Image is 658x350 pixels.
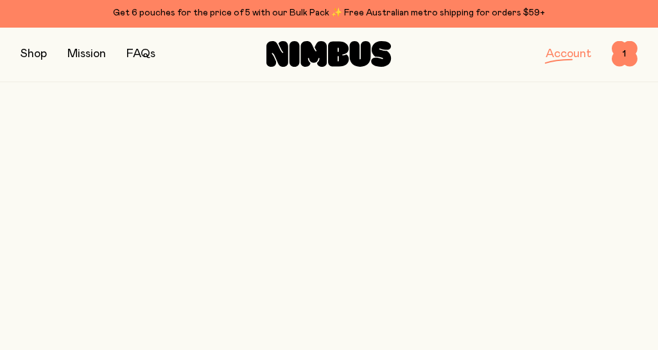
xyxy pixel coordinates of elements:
[67,48,106,60] a: Mission
[546,48,591,60] a: Account
[612,41,637,67] button: 1
[126,48,155,60] a: FAQs
[21,5,637,21] div: Get 6 pouches for the price of 5 with our Bulk Pack ✨ Free Australian metro shipping for orders $59+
